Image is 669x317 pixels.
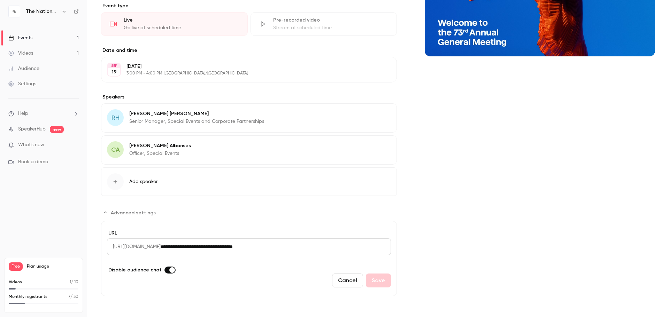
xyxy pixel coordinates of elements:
[9,294,47,300] p: Monthly registrants
[50,126,64,133] span: new
[8,110,79,117] li: help-dropdown-opener
[70,280,71,284] span: 1
[68,294,78,300] p: / 30
[129,150,191,157] p: Officer, Special Events
[9,279,22,285] p: Videos
[332,274,363,287] button: Cancel
[124,17,239,24] div: Live
[27,264,78,269] span: Plan usage
[107,238,161,255] span: [URL][DOMAIN_NAME]
[111,113,120,122] span: RH
[68,295,70,299] span: 7
[70,279,78,285] p: / 10
[273,24,389,31] div: Stream at scheduled time
[8,65,39,72] div: Audience
[108,63,120,68] div: SEP
[101,207,160,218] button: Advanced settings
[101,167,397,196] button: Add speaker
[101,12,248,36] div: LiveGo live at scheduled time
[9,262,23,271] span: Free
[108,266,162,274] span: Disable audience chat
[18,126,46,133] a: SpeakerHub
[8,80,36,87] div: Settings
[8,34,32,41] div: Events
[124,24,239,31] div: Go live at scheduled time
[101,103,397,133] div: RH[PERSON_NAME] [PERSON_NAME]Senior Manager, Special Events and Corporate Partnerships
[129,118,264,125] p: Senior Manager, Special Events and Corporate Partnerships
[101,2,397,9] p: Event type
[129,110,264,117] p: [PERSON_NAME] [PERSON_NAME]
[129,178,158,185] span: Add speaker
[126,63,360,70] p: [DATE]
[18,141,44,149] span: What's new
[273,17,389,24] div: Pre-recorded video
[129,142,191,149] p: [PERSON_NAME] Albanses
[101,207,397,296] section: Advanced settings
[101,94,397,101] label: Speakers
[8,50,33,57] div: Videos
[26,8,59,15] h6: The National Ballet of Canada
[18,110,28,117] span: Help
[18,158,48,166] span: Book a demo
[101,135,397,165] div: CA[PERSON_NAME] AlbansesOfficer, Special Events
[9,6,20,17] img: The National Ballet of Canada
[251,12,397,36] div: Pre-recorded videoStream at scheduled time
[101,47,397,54] label: Date and time
[111,145,120,154] span: CA
[111,69,117,76] p: 19
[111,209,156,216] span: Advanced settings
[107,230,391,237] label: URL
[126,71,360,76] p: 3:00 PM - 4:00 PM, [GEOGRAPHIC_DATA]/[GEOGRAPHIC_DATA]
